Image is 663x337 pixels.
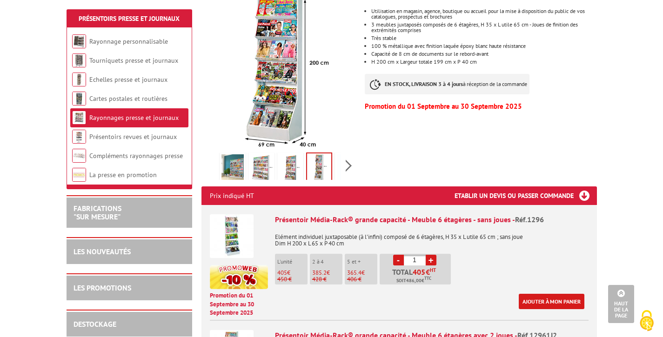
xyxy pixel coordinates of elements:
p: L'unité [277,258,308,265]
span: 405 [413,268,426,276]
a: Rayonnages presse et journaux [89,113,179,122]
p: € [347,270,377,276]
p: 428 € [312,276,342,283]
p: Promotion du 01 Septembre au 30 Septembre 2025 [365,104,596,109]
a: - [393,255,404,265]
img: Présentoir Média-Rack® grande capacité - Meuble 6 étagères - sans joues [210,214,254,258]
a: FABRICATIONS"Sur Mesure" [74,204,121,221]
li: Très stable [371,35,596,41]
img: 12963j2_grande_etagere_dim.jpg [250,154,273,183]
p: 2 à 4 [312,258,342,265]
span: 405 [277,269,287,277]
span: Réf.1296 [515,215,544,224]
button: Cookies (fenêtre modale) [630,305,663,337]
img: Tourniquets presse et journaux [72,53,86,67]
a: Rayonnage personnalisable [89,37,168,46]
h3: Etablir un devis ou passer commande [455,186,597,205]
a: LES NOUVEAUTÉS [74,247,131,256]
p: à réception de la commande [365,74,529,94]
span: 486,00 [406,277,422,284]
img: 12962j2_presentoir_grande_etagere_dim.jpg [279,154,301,183]
sup: TTC [424,276,431,281]
img: La presse en promotion [72,168,86,182]
a: Présentoirs Presse et Journaux [79,14,180,23]
img: Cookies (fenêtre modale) [635,309,658,332]
li: H 200 cm x Largeur totale 199 cm x P 40 cm [371,59,596,65]
li: Capacité de 8 cm de documents sur le rebord-avant [371,51,596,57]
a: Compléments rayonnages presse [89,152,183,160]
span: 385.2 [312,269,327,277]
p: Prix indiqué HT [210,186,254,205]
p: € [277,270,308,276]
a: Cartes postales et routières [89,94,167,103]
a: Présentoirs revues et journaux [89,132,177,141]
img: 12961j2_etagere_dim.jpg [307,153,331,182]
li: 3 meubles juxtaposés composés de 6 étagères, H 35 x L utile 65 cm - Joues de finition des extrémi... [371,22,596,33]
img: Echelles presse et journaux [72,73,86,86]
span: 365.4 [347,269,362,277]
img: Compléments rayonnages presse [72,149,86,163]
p: Promotion du 01 Septembre au 30 Septembre 2025 [210,291,268,317]
a: La presse en promotion [89,171,157,179]
a: Haut de la page [608,285,634,323]
p: 406 € [347,276,377,283]
span: Next [344,158,353,173]
li: 100 % métallique avec finition laquée époxy blanc haute résistance [371,43,596,49]
img: Présentoirs revues et journaux [72,130,86,144]
p: 5 et + [347,258,377,265]
span: Soit € [396,277,431,284]
div: Présentoir Média-Rack® grande capacité - Meuble 6 étagères - sans joues - [275,214,589,225]
img: promotion [210,265,268,289]
li: Utilisation en magasin, agence, boutique ou accueil pour la mise à disposition du public de vos c... [371,8,596,20]
img: Cartes postales et routières [72,92,86,106]
p: € [312,270,342,276]
a: + [426,255,436,265]
a: LES PROMOTIONS [74,283,131,292]
img: 1296-sansjoues_dim.jpg [337,154,359,183]
img: 12963j2_grande_etagere_situation.jpg [221,154,244,183]
a: Ajouter à mon panier [519,294,584,309]
a: Tourniquets presse et journaux [89,56,178,65]
p: Elément individuel juxtaposable (à l'infini) composé de 6 étagères, H 35 x L utile 65 cm ; sans j... [275,227,589,247]
img: Rayonnage personnalisable [72,34,86,48]
sup: HT [430,267,436,273]
p: Total [382,268,451,284]
span: € [426,268,430,276]
a: DESTOCKAGE [74,319,116,329]
img: Rayonnages presse et journaux [72,111,86,125]
strong: EN STOCK, LIVRAISON 3 à 4 jours [385,80,463,87]
a: Echelles presse et journaux [89,75,167,84]
p: 450 € [277,276,308,283]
